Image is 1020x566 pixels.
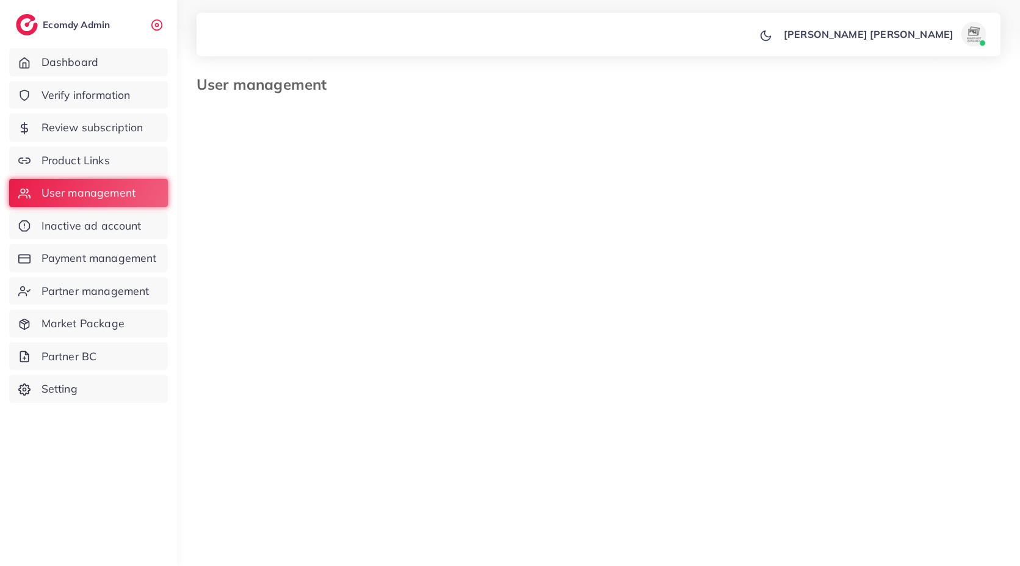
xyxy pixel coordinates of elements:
[42,381,78,397] span: Setting
[9,179,168,207] a: User management
[42,185,136,201] span: User management
[9,343,168,371] a: Partner BC
[9,310,168,338] a: Market Package
[777,22,991,46] a: [PERSON_NAME] [PERSON_NAME]avatar
[42,316,125,332] span: Market Package
[43,19,113,31] h2: Ecomdy Admin
[42,349,97,365] span: Partner BC
[16,14,113,35] a: logoEcomdy Admin
[9,244,168,272] a: Payment management
[42,218,142,234] span: Inactive ad account
[9,81,168,109] a: Verify information
[9,375,168,403] a: Setting
[9,212,168,240] a: Inactive ad account
[9,147,168,175] a: Product Links
[9,277,168,305] a: Partner management
[784,27,953,42] p: [PERSON_NAME] [PERSON_NAME]
[42,120,143,136] span: Review subscription
[9,114,168,142] a: Review subscription
[42,153,110,169] span: Product Links
[42,87,131,103] span: Verify information
[16,14,38,35] img: logo
[9,48,168,76] a: Dashboard
[42,283,150,299] span: Partner management
[42,54,98,70] span: Dashboard
[197,76,336,93] h3: User management
[961,22,986,46] img: avatar
[42,250,157,266] span: Payment management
